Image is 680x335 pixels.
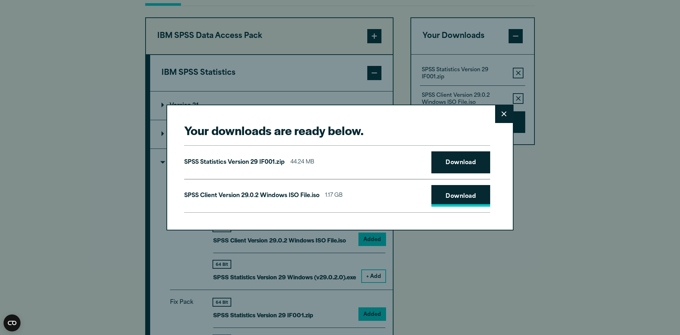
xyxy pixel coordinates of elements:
[184,122,490,138] h2: Your downloads are ready below.
[325,191,342,201] span: 1.17 GB
[290,157,314,168] span: 44.24 MB
[184,191,319,201] p: SPSS Client Version 29.0.2 Windows ISO File.iso
[431,185,490,207] a: Download
[4,314,21,331] button: Open CMP widget
[184,157,285,168] p: SPSS Statistics Version 29 IF001.zip
[431,151,490,173] a: Download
